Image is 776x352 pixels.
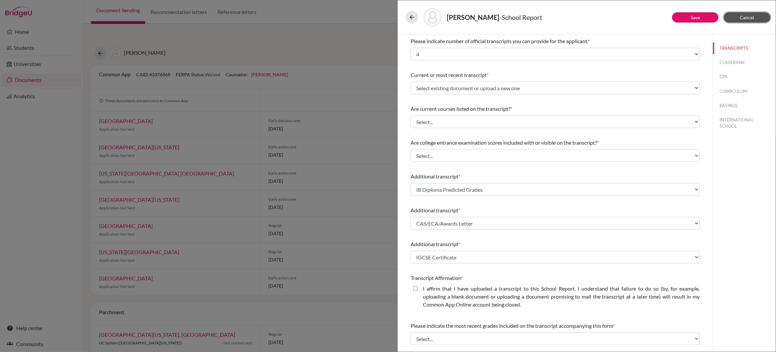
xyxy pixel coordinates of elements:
span: Current or most recent transcript [411,72,487,78]
span: Additional transcript [411,207,458,213]
button: TRANSCRIPTS [713,42,776,54]
span: Additional transcript [411,241,458,247]
span: Additional transcript [411,173,458,179]
button: CLASS RANK [713,57,776,68]
span: Please indicate the most recent grades included on the transcript accompanying this form [411,322,613,329]
span: Transcript Affirmation [411,275,461,281]
strong: [PERSON_NAME] [447,13,499,21]
button: GPA [713,71,776,83]
span: - School Report [499,13,542,21]
label: I affirm that I have uploaded a transcript to this School Report. I understand that failure to do... [423,285,700,309]
button: CURRICULUM [713,86,776,97]
span: Are current courses listed on the transcript? [411,106,510,112]
button: INTERNATIONAL SCHOOL [713,114,776,132]
span: Are college entrance examination scores included with or visible on the transcript? [411,139,597,146]
button: RATINGS [713,100,776,111]
span: Please indicate number of official transcripts you can provide for the applicant. [411,38,588,44]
